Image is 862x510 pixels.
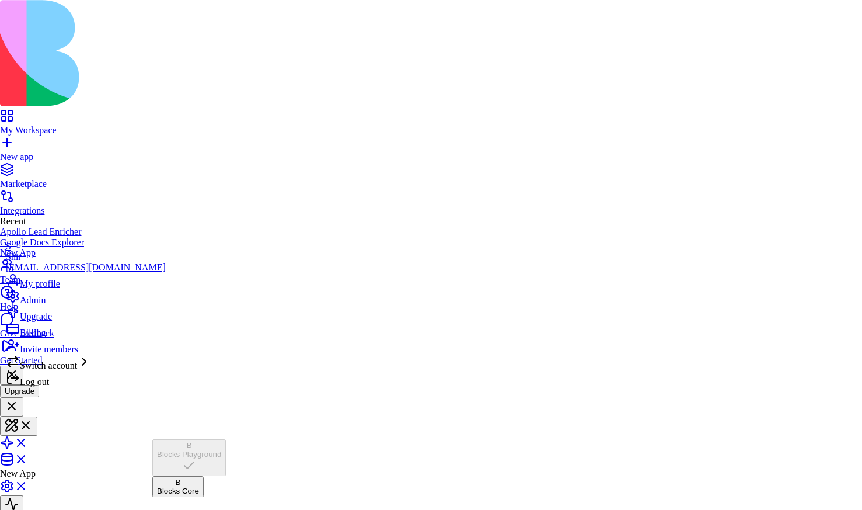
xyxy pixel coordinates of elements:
a: SShir[EMAIL_ADDRESS][DOMAIN_NAME] [6,241,166,273]
span: Invite members [20,344,78,354]
a: Upgrade [6,306,166,322]
span: B [175,478,180,487]
span: My profile [20,279,60,289]
span: Upgrade [20,311,52,321]
div: Shir [6,252,166,262]
div: [EMAIL_ADDRESS][DOMAIN_NAME] [6,262,166,273]
a: My profile [6,273,166,289]
div: Blocks Playground [157,450,221,459]
button: BBlocks Core [152,476,204,497]
div: Blocks Core [157,487,199,495]
span: Switch account [20,360,77,370]
span: B [187,441,192,450]
span: Admin [20,295,46,305]
a: Admin [6,289,166,306]
span: Billing [20,328,46,338]
a: Invite members [6,338,166,355]
span: Log out [20,377,49,387]
span: S [6,241,11,251]
a: Billing [6,322,166,338]
button: BBlocks Playground [152,439,226,476]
